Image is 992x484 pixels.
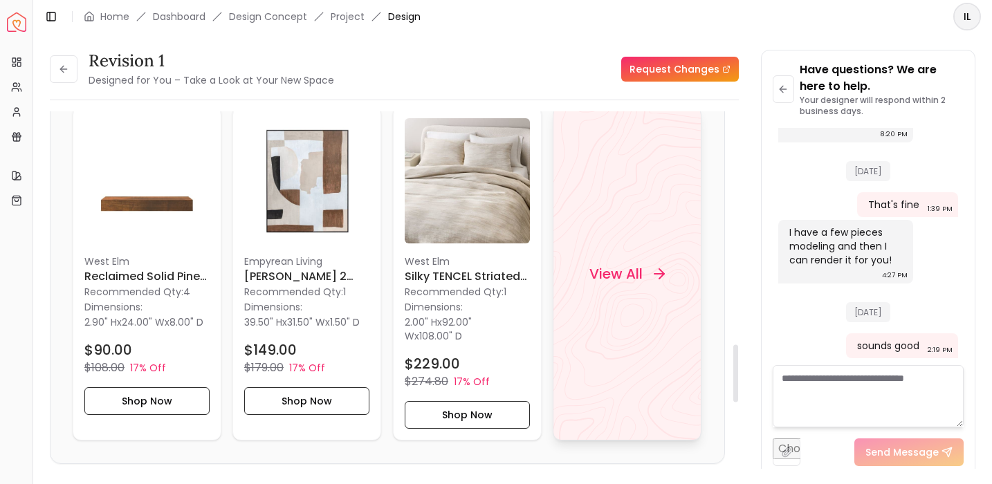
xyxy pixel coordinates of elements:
[928,343,953,357] div: 2:19 PM
[289,362,325,375] p: 17% Off
[84,316,117,330] span: 2.90" H
[244,316,282,330] span: 39.50" H
[405,269,530,286] h6: Silky TENCEL Striated Duvet Cover-King
[232,106,381,440] a: Luna 2 Wall Decor With Frame 31.5"x39.5" imageEmpyrean Living[PERSON_NAME] 2 Wall Decor With Fram...
[553,106,701,440] a: View All
[846,302,890,322] span: [DATE]
[405,355,460,374] h4: $229.00
[7,12,26,32] a: Spacejoy
[244,316,360,330] p: x x
[330,316,360,330] span: 1.50" D
[84,286,210,299] p: Recommended Qty: 4
[589,264,643,283] h4: View All
[928,202,953,216] div: 1:39 PM
[405,118,530,243] img: Silky TENCEL Striated Duvet Cover-King image
[84,255,210,269] p: West Elm
[405,316,472,344] span: 92.00" W
[405,286,530,299] p: Recommended Qty: 1
[244,255,369,269] p: Empyrean Living
[882,268,908,282] div: 4:27 PM
[244,341,297,360] h4: $149.00
[232,106,381,440] div: Luna 2 Wall Decor With Frame 31.5"x39.5"
[405,299,463,316] p: Dimensions:
[153,10,205,24] a: Dashboard
[84,316,203,330] p: x x
[244,388,369,416] button: Shop Now
[7,12,26,32] img: Spacejoy Logo
[84,10,421,24] nav: breadcrumb
[789,225,899,267] div: I have a few pieces modeling and then I can render it for you!
[405,374,448,391] p: $274.80
[955,4,980,29] span: IL
[405,316,530,344] p: x x
[287,316,325,330] span: 31.50" W
[169,316,203,330] span: 8.00" D
[244,286,369,299] p: Recommended Qty: 1
[130,362,166,375] p: 17% Off
[953,3,981,30] button: IL
[84,269,210,286] h6: Reclaimed Solid Pine Floating Wall Shelves
[244,299,302,316] p: Dimensions:
[73,106,221,440] a: Reclaimed Solid Pine Floating Wall Shelves imageWest ElmReclaimed Solid Pine Floating Wall Shelve...
[122,316,165,330] span: 24.00" W
[84,118,210,243] img: Reclaimed Solid Pine Floating Wall Shelves image
[868,198,919,212] div: That's fine
[73,106,221,440] div: Reclaimed Solid Pine Floating Wall Shelves
[331,10,365,24] a: Project
[244,360,284,377] p: $179.00
[84,299,143,316] p: Dimensions:
[244,118,369,243] img: Luna 2 Wall Decor With Frame 31.5"x39.5" image
[880,127,908,141] div: 8:20 PM
[100,10,129,24] a: Home
[388,10,421,24] span: Design
[800,95,964,117] p: Your designer will respond within 2 business days.
[405,255,530,269] p: West Elm
[419,330,462,344] span: 108.00" D
[846,161,890,181] span: [DATE]
[393,106,542,440] div: Silky TENCEL Striated Duvet Cover-King
[800,62,964,95] p: Have questions? We are here to help.
[405,316,437,330] span: 2.00" H
[857,339,919,353] div: sounds good
[405,402,530,429] button: Shop Now
[89,50,334,72] h3: Revision 1
[621,57,739,82] a: Request Changes
[454,375,490,389] p: 17% Off
[393,106,542,440] a: Silky TENCEL Striated Duvet Cover-King imageWest ElmSilky TENCEL Striated Duvet Cover-KingRecomme...
[229,10,307,24] li: Design Concept
[244,269,369,286] h6: [PERSON_NAME] 2 Wall Decor With Frame 31.5"x39.5"
[89,73,334,87] small: Designed for You – Take a Look at Your New Space
[84,388,210,416] button: Shop Now
[84,360,125,377] p: $108.00
[84,341,132,360] h4: $90.00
